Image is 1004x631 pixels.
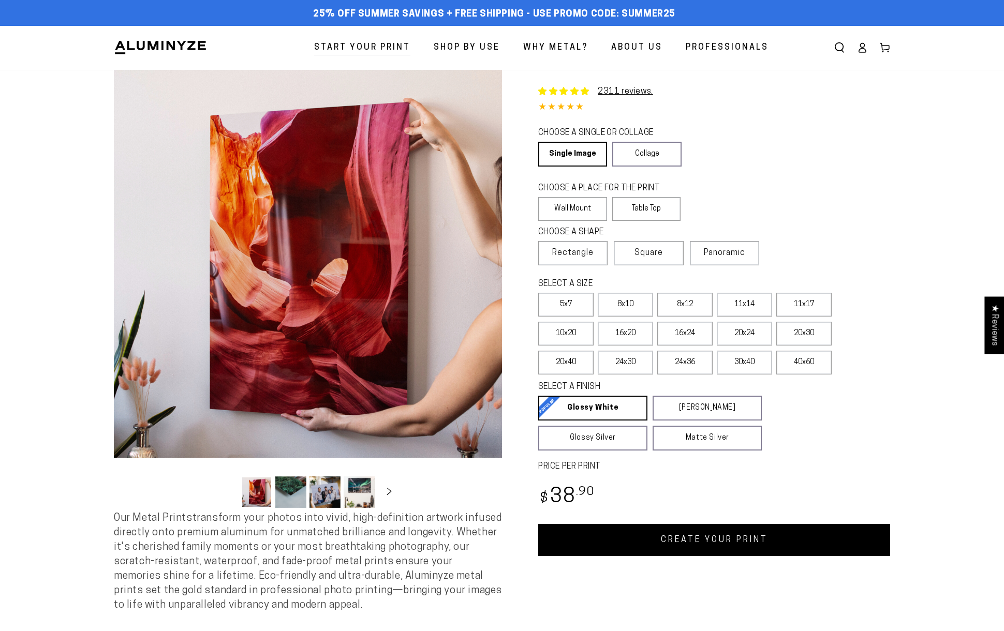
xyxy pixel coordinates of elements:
bdi: 38 [538,487,595,507]
span: $ [540,492,549,506]
span: Our Metal Prints transform your photos into vivid, high-definition artwork infused directly onto ... [114,513,502,610]
a: About Us [603,34,670,62]
a: Glossy Silver [538,426,647,450]
a: Collage [612,142,681,167]
legend: CHOOSE A SHAPE [538,227,673,238]
label: 8x10 [598,293,653,317]
span: Start Your Print [314,40,410,55]
span: Rectangle [552,247,594,259]
span: Square [634,247,663,259]
a: Why Metal? [515,34,596,62]
label: 10x20 [538,322,594,345]
legend: SELECT A FINISH [538,381,737,393]
a: Start Your Print [306,34,418,62]
label: 8x12 [657,293,713,317]
span: Professionals [686,40,769,55]
a: Shop By Use [426,34,508,62]
label: 20x24 [717,322,772,345]
label: Wall Mount [538,197,607,221]
label: 30x40 [717,351,772,374]
span: Shop By Use [434,40,500,55]
label: 20x30 [776,322,832,345]
div: Click to open Judge.me floating reviews tab [984,296,1004,354]
a: 2311 reviews. [538,85,653,98]
a: [PERSON_NAME] [653,396,762,420]
a: Matte Silver [653,426,762,450]
legend: SELECT A SIZE [538,278,745,290]
span: About Us [611,40,662,55]
div: 4.85 out of 5.0 stars [538,100,890,115]
label: 5x7 [538,293,594,317]
button: Slide right [378,480,401,503]
label: PRICE PER PRINT [538,461,890,473]
span: Why Metal? [523,40,588,55]
label: 20x40 [538,351,594,374]
legend: CHOOSE A SINGLE OR COLLAGE [538,127,672,139]
label: 11x17 [776,293,832,317]
button: Load image 3 in gallery view [309,476,341,508]
label: 11x14 [717,293,772,317]
a: CREATE YOUR PRINT [538,524,890,556]
label: 16x24 [657,322,713,345]
span: 25% off Summer Savings + Free Shipping - Use Promo Code: SUMMER25 [313,9,675,20]
img: Aluminyze [114,40,207,55]
button: Load image 4 in gallery view [344,476,375,508]
label: 40x60 [776,351,832,374]
label: Table Top [612,197,681,221]
label: 16x20 [598,322,653,345]
summary: Search our site [828,36,851,59]
label: 24x36 [657,351,713,374]
label: 24x30 [598,351,653,374]
a: 2311 reviews. [598,87,653,96]
a: Glossy White [538,396,647,420]
a: Single Image [538,142,607,167]
button: Slide left [215,480,238,503]
media-gallery: Gallery Viewer [114,70,502,511]
a: Professionals [678,34,776,62]
legend: CHOOSE A PLACE FOR THE PRINT [538,183,671,194]
button: Load image 1 in gallery view [241,476,272,508]
span: Panoramic [704,249,745,257]
sup: .90 [576,486,595,498]
button: Load image 2 in gallery view [275,476,306,508]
